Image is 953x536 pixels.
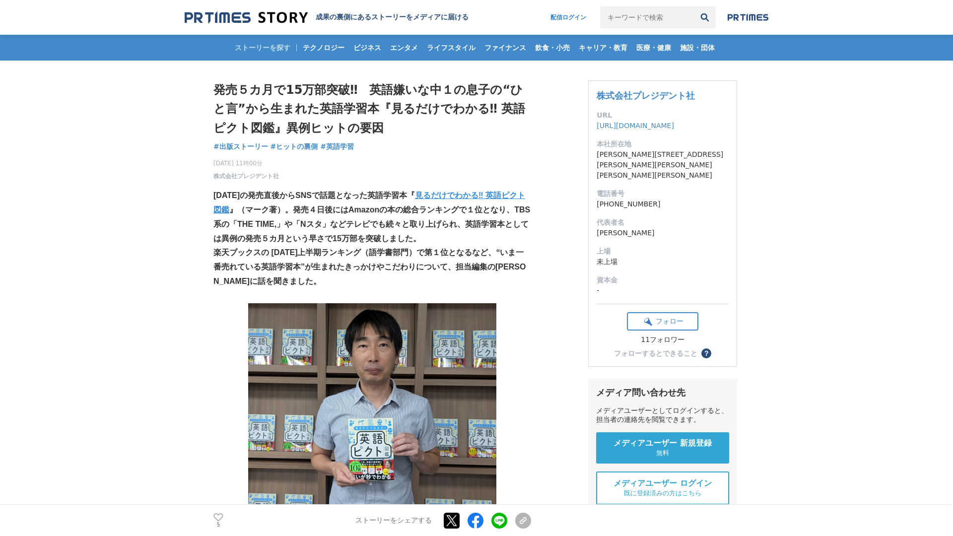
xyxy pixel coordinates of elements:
dd: 未上場 [597,257,729,267]
a: [URL][DOMAIN_NAME] [597,122,674,130]
span: メディアユーザー ログイン [613,478,712,489]
img: 成果の裏側にあるストーリーをメディアに届ける [185,11,308,24]
span: ライフスタイル [423,43,479,52]
dt: 上場 [597,246,729,257]
span: 飲食・小売 [531,43,574,52]
a: ファイナンス [480,35,530,61]
span: ？ [703,350,710,357]
a: メディアユーザー ログイン 既に登録済みの方はこちら [596,471,729,505]
span: ビジネス [349,43,385,52]
a: #ヒットの裏側 [271,141,318,152]
dd: [PERSON_NAME][STREET_ADDRESS][PERSON_NAME][PERSON_NAME][PERSON_NAME][PERSON_NAME] [597,149,729,181]
span: 医療・健康 [632,43,675,52]
span: #英語学習 [320,142,354,151]
div: メディア問い合わせ先 [596,387,729,399]
a: キャリア・教育 [575,35,631,61]
a: 配信ログイン [541,6,596,28]
a: #英語学習 [320,141,354,152]
a: 施設・団体 [676,35,719,61]
a: ビジネス [349,35,385,61]
span: メディアユーザー 新規登録 [613,438,712,449]
a: 株式会社プレジデント社 [597,90,695,101]
dt: 本社所在地 [597,139,729,149]
strong: [DATE]の発売直後からSNSで話題となった英語学習本『 [213,191,415,200]
dt: 代表者名 [597,217,729,228]
dd: [PHONE_NUMBER] [597,199,729,209]
span: キャリア・教育 [575,43,631,52]
input: キーワードで検索 [600,6,694,28]
dt: 資本金 [597,275,729,285]
button: フォロー [627,312,698,331]
dt: 電話番号 [597,189,729,199]
h2: 成果の裏側にあるストーリーをメディアに届ける [316,13,469,22]
a: 成果の裏側にあるストーリーをメディアに届ける 成果の裏側にあるストーリーをメディアに届ける [185,11,469,24]
dt: URL [597,110,729,121]
dd: [PERSON_NAME] [597,228,729,238]
p: ストーリーをシェアする [355,516,432,525]
a: 医療・健康 [632,35,675,61]
a: エンタメ [386,35,422,61]
a: テクノロジー [299,35,348,61]
img: prtimes [728,13,768,21]
a: メディアユーザー 新規登録 無料 [596,432,729,464]
div: メディアユーザーとしてログインすると、担当者の連絡先を閲覧できます。 [596,406,729,424]
span: テクノロジー [299,43,348,52]
a: ライフスタイル [423,35,479,61]
div: 11フォロワー [627,335,698,344]
span: [DATE] 11時00分 [213,159,279,168]
strong: 楽天ブックスの [DATE]上半期ランキング（語学書部門）で第１位となるなど、“いま一番売れている英語学習本”が生まれたきっかけやこだわりについて、担当編集の[PERSON_NAME]に話を聞き... [213,248,526,285]
span: 既に登録済みの方はこちら [624,489,701,498]
a: 見るだけでわかる‼ 英語ピクト図鑑 [213,191,525,214]
p: 5 [213,523,223,528]
span: #ヒットの裏側 [271,142,318,151]
h1: 発売５カ月で15万部突破‼ 英語嫌いな中１の息子の“ひと言”から生まれた英語学習本『見るだけでわかる‼ 英語ピクト図鑑』異例ヒットの要因 [213,80,531,137]
dd: - [597,285,729,296]
strong: 』（マーク著）。発売４日後にはAmazonの本の総合ランキングで１位となり、TBS系の「THE TIME,」や「Nスタ」などテレビでも続々と取り上げられ、英語学習本としては異例の発売５カ月という... [213,205,530,243]
a: 飲食・小売 [531,35,574,61]
span: エンタメ [386,43,422,52]
a: 株式会社プレジデント社 [213,172,279,181]
a: #出版ストーリー [213,141,268,152]
span: #出版ストーリー [213,142,268,151]
span: 無料 [656,449,669,458]
span: 施設・団体 [676,43,719,52]
div: フォローするとできること [614,350,697,357]
span: ファイナンス [480,43,530,52]
button: ？ [701,348,711,358]
button: 検索 [694,6,716,28]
